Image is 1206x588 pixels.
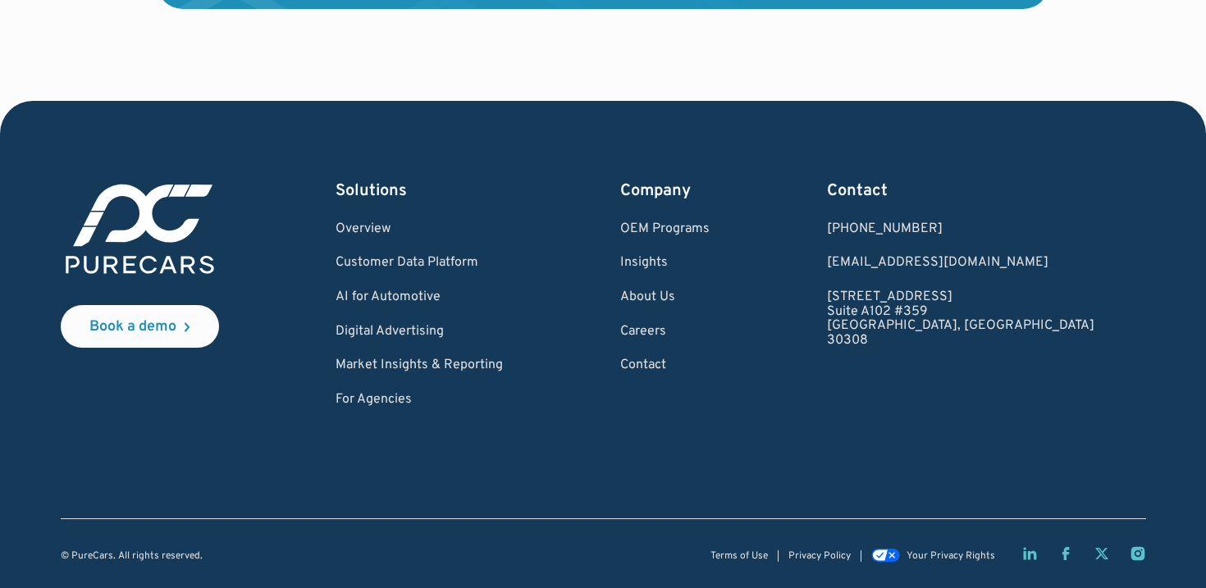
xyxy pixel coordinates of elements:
[1094,545,1110,562] a: Twitter X page
[336,393,503,408] a: For Agencies
[61,305,219,348] a: Book a demo
[871,550,994,562] a: Your Privacy Rights
[907,551,995,562] div: Your Privacy Rights
[336,290,503,305] a: AI for Automotive
[336,180,503,203] div: Solutions
[827,222,1094,237] div: [PHONE_NUMBER]
[620,290,710,305] a: About Us
[1021,545,1038,562] a: LinkedIn page
[827,180,1094,203] div: Contact
[61,180,219,279] img: purecars logo
[788,551,851,562] a: Privacy Policy
[89,320,176,335] div: Book a demo
[336,358,503,373] a: Market Insights & Reporting
[336,222,503,237] a: Overview
[827,256,1094,271] a: Email us
[620,180,710,203] div: Company
[620,256,710,271] a: Insights
[1130,545,1146,562] a: Instagram page
[827,290,1094,348] a: [STREET_ADDRESS]Suite A102 #359[GEOGRAPHIC_DATA], [GEOGRAPHIC_DATA]30308
[620,325,710,340] a: Careers
[710,551,768,562] a: Terms of Use
[1058,545,1074,562] a: Facebook page
[61,551,203,562] div: © PureCars. All rights reserved.
[336,256,503,271] a: Customer Data Platform
[620,358,710,373] a: Contact
[620,222,710,237] a: OEM Programs
[336,325,503,340] a: Digital Advertising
